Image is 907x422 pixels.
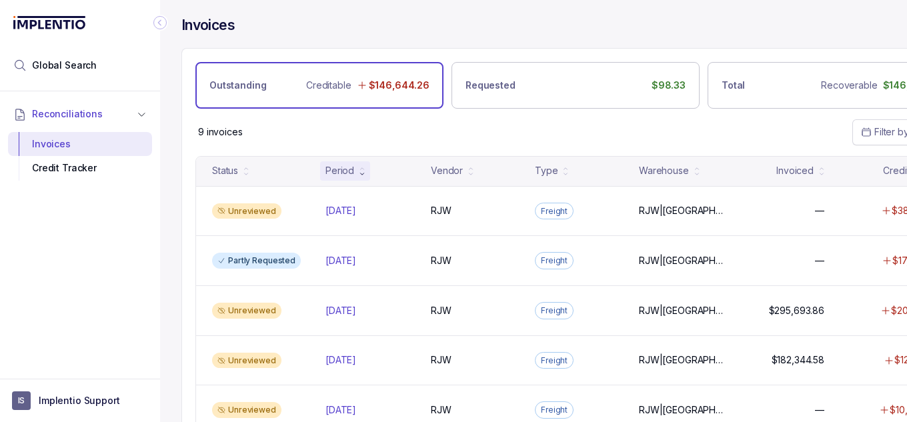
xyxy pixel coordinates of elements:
[212,203,281,219] div: Unreviewed
[369,79,429,92] p: $146,644.26
[815,204,824,217] p: —
[12,391,148,410] button: User initialsImplentio Support
[431,254,451,267] p: RJW
[212,402,281,418] div: Unreviewed
[639,304,724,317] p: RJW|[GEOGRAPHIC_DATA]
[152,15,168,31] div: Collapse Icon
[776,164,814,177] div: Invoiced
[652,79,686,92] p: $98.33
[431,164,463,177] div: Vendor
[325,254,356,267] p: [DATE]
[541,403,568,417] p: Freight
[431,304,451,317] p: RJW
[541,304,568,317] p: Freight
[772,353,824,367] p: $182,344.58
[19,156,141,180] div: Credit Tracker
[535,164,558,177] div: Type
[212,164,238,177] div: Status
[325,304,356,317] p: [DATE]
[8,129,152,183] div: Reconciliations
[212,303,281,319] div: Unreviewed
[212,353,281,369] div: Unreviewed
[639,353,724,367] p: RJW|[GEOGRAPHIC_DATA]
[32,59,97,72] span: Global Search
[212,253,301,269] div: Partly Requested
[639,204,724,217] p: RJW|[GEOGRAPHIC_DATA]
[325,164,354,177] div: Period
[541,205,568,218] p: Freight
[325,403,356,417] p: [DATE]
[431,403,451,417] p: RJW
[181,16,235,35] h4: Invoices
[209,79,266,92] p: Outstanding
[815,254,824,267] p: —
[821,79,877,92] p: Recoverable
[431,353,451,367] p: RJW
[325,353,356,367] p: [DATE]
[722,79,745,92] p: Total
[466,79,516,92] p: Requested
[39,394,120,407] p: Implentio Support
[19,132,141,156] div: Invoices
[12,391,31,410] span: User initials
[639,254,724,267] p: RJW|[GEOGRAPHIC_DATA]
[431,204,451,217] p: RJW
[8,99,152,129] button: Reconciliations
[639,164,689,177] div: Warehouse
[769,304,824,317] p: $295,693.86
[325,204,356,217] p: [DATE]
[306,79,351,92] p: Creditable
[541,254,568,267] p: Freight
[198,125,243,139] div: Remaining page entries
[639,403,724,417] p: RJW|[GEOGRAPHIC_DATA]
[198,125,243,139] p: 9 invoices
[32,107,103,121] span: Reconciliations
[541,354,568,367] p: Freight
[815,403,824,417] p: —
